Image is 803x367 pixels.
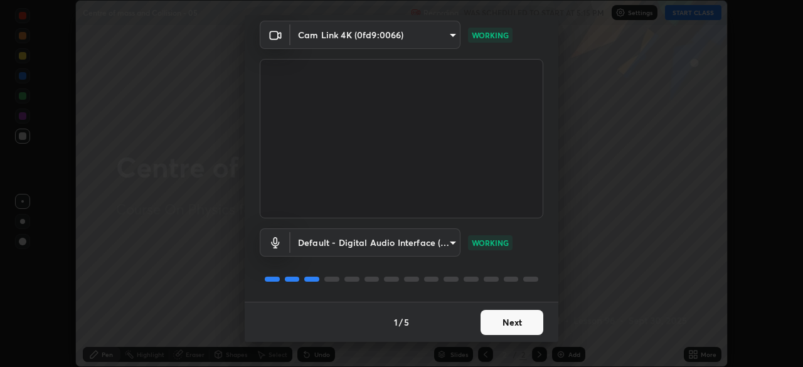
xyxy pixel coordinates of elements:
h4: / [399,316,403,329]
div: Cam Link 4K (0fd9:0066) [290,21,460,49]
p: WORKING [472,237,509,248]
h4: 5 [404,316,409,329]
div: Cam Link 4K (0fd9:0066) [290,228,460,257]
p: WORKING [472,29,509,41]
button: Next [481,310,543,335]
h4: 1 [394,316,398,329]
